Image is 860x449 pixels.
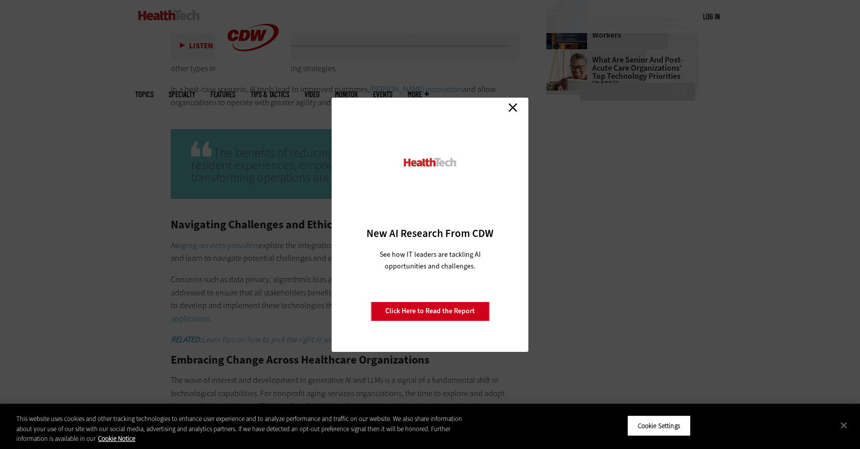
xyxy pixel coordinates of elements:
button: Cookie Settings [627,415,691,436]
h3: New AI Research From CDW [350,226,511,241]
p: See how IT leaders are tackling AI opportunities and challenges. [367,249,493,272]
a: More information about your privacy [98,434,135,443]
img: HealthTech_0.png [403,157,458,168]
button: Close [833,414,855,436]
a: Close [505,100,520,115]
a: Click Here to Read the Report [371,302,489,321]
div: This website uses cookies and other tracking technologies to enhance user experience and to analy... [16,414,473,444]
